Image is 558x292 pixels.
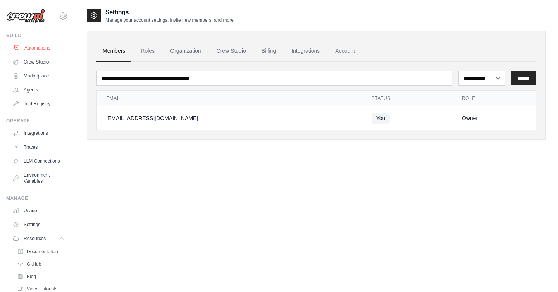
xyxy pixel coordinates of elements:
a: Marketplace [9,70,68,82]
span: Blog [27,273,36,280]
a: Members [96,41,131,62]
a: Roles [134,41,161,62]
a: Usage [9,204,68,217]
a: Documentation [14,246,68,257]
a: GitHub [14,259,68,270]
a: Integrations [9,127,68,139]
th: Status [362,91,453,106]
a: LLM Connections [9,155,68,167]
a: Traces [9,141,68,153]
a: Crew Studio [9,56,68,68]
span: Documentation [27,249,58,255]
img: Logo [6,9,45,24]
a: Blog [14,271,68,282]
a: Billing [255,41,282,62]
a: Automations [10,42,69,54]
a: Integrations [285,41,326,62]
th: Role [453,91,536,106]
a: Organization [164,41,207,62]
div: Operate [6,118,68,124]
button: Resources [9,232,68,245]
a: Settings [9,218,68,231]
h2: Settings [105,8,235,17]
a: Agents [9,84,68,96]
span: Video Tutorials [27,286,57,292]
p: Manage your account settings, invite new members, and more. [105,17,235,23]
a: Crew Studio [210,41,252,62]
a: Account [329,41,361,62]
span: GitHub [27,261,41,267]
div: Build [6,33,68,39]
a: Tool Registry [9,98,68,110]
div: Owner [462,114,526,122]
div: Manage [6,195,68,201]
th: Email [97,91,362,106]
span: Resources [24,235,46,242]
div: [EMAIL_ADDRESS][DOMAIN_NAME] [106,114,353,122]
span: You [372,113,390,124]
a: Environment Variables [9,169,68,187]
